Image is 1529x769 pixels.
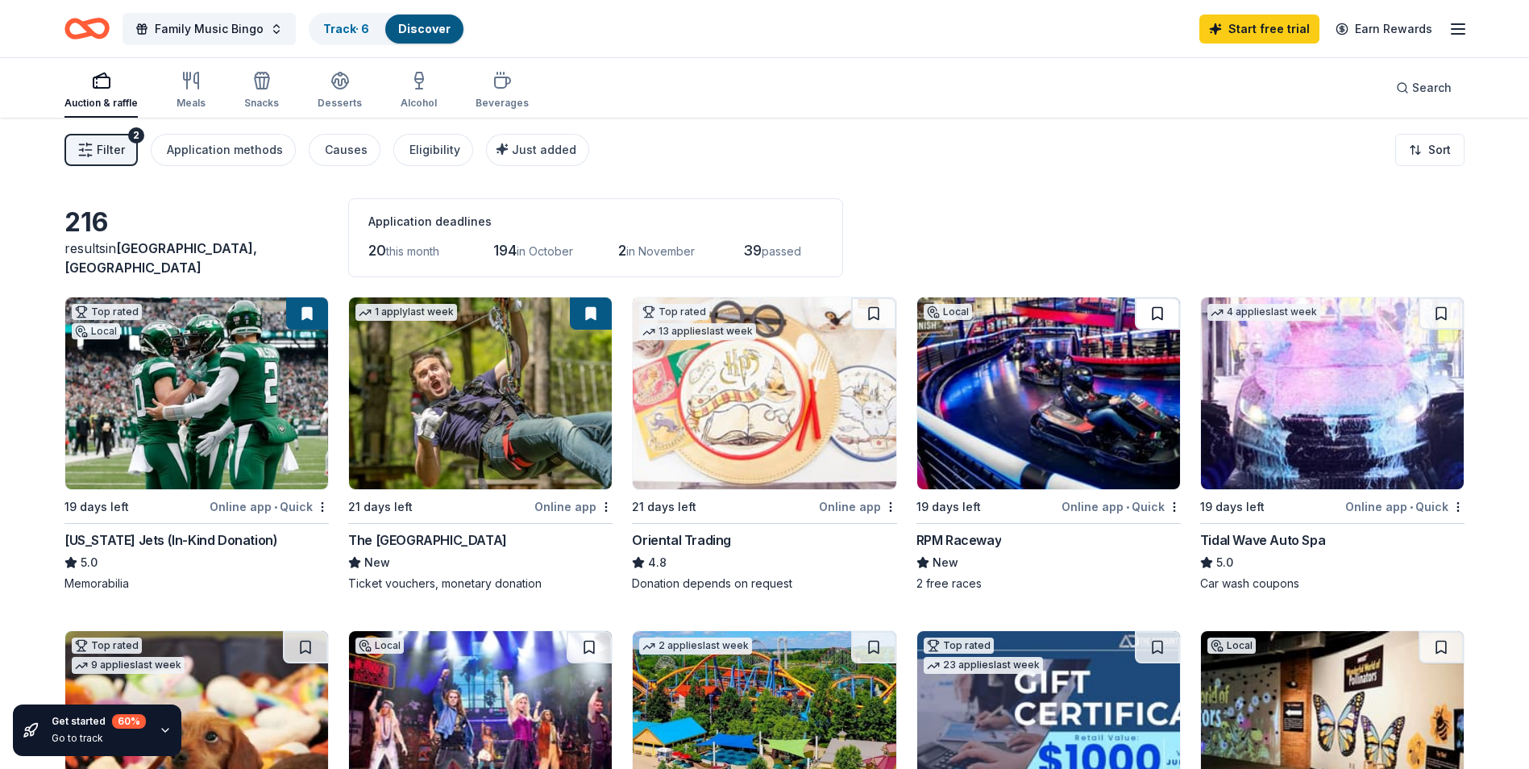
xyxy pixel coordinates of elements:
div: Local [1207,638,1256,654]
span: • [1126,501,1129,513]
a: Home [64,10,110,48]
div: Application deadlines [368,212,823,231]
span: New [933,553,958,572]
div: 23 applies last week [924,657,1043,674]
div: Car wash coupons [1200,576,1465,592]
div: Ticket vouchers, monetary donation [348,576,613,592]
span: this month [386,244,439,258]
div: 2 [128,127,144,143]
div: Beverages [476,97,529,110]
button: Track· 6Discover [309,13,465,45]
span: • [274,501,277,513]
span: in [64,240,257,276]
div: Online app [819,497,897,517]
div: results [64,239,329,277]
a: Earn Rewards [1326,15,1442,44]
button: Beverages [476,64,529,118]
button: Family Music Bingo [123,13,296,45]
button: Meals [177,64,206,118]
a: Track· 6 [323,22,369,35]
span: 5.0 [81,553,98,572]
span: Filter [97,140,125,160]
div: Top rated [72,638,142,654]
div: [US_STATE] Jets (In-Kind Donation) [64,530,277,550]
button: Auction & raffle [64,64,138,118]
button: Just added [486,134,589,166]
a: Image for Oriental TradingTop rated13 applieslast week21 days leftOnline appOriental Trading4.8Do... [632,297,896,592]
span: Search [1412,78,1452,98]
button: Snacks [244,64,279,118]
a: Image for New York Jets (In-Kind Donation)Top ratedLocal19 days leftOnline app•Quick[US_STATE] Je... [64,297,329,592]
div: 60 % [112,714,146,729]
div: Online app Quick [1062,497,1181,517]
div: Eligibility [409,140,460,160]
span: 4.8 [648,553,667,572]
span: 39 [743,242,762,259]
div: Online app Quick [210,497,329,517]
button: Desserts [318,64,362,118]
div: Oriental Trading [632,530,731,550]
div: Memorabilia [64,576,329,592]
span: [GEOGRAPHIC_DATA], [GEOGRAPHIC_DATA] [64,240,257,276]
img: Image for RPM Raceway [917,297,1180,489]
div: Snacks [244,97,279,110]
div: Top rated [639,304,709,320]
span: 5.0 [1216,553,1233,572]
div: Go to track [52,732,146,745]
div: Alcohol [401,97,437,110]
div: Auction & raffle [64,97,138,110]
a: Image for The Adventure Park1 applylast week21 days leftOnline appThe [GEOGRAPHIC_DATA]NewTicket ... [348,297,613,592]
div: Local [355,638,404,654]
div: Causes [325,140,368,160]
div: Online app Quick [1345,497,1465,517]
span: New [364,553,390,572]
img: Image for The Adventure Park [349,297,612,489]
div: 1 apply last week [355,304,457,321]
img: Image for Oriental Trading [633,297,895,489]
div: Meals [177,97,206,110]
a: Start free trial [1199,15,1319,44]
div: Online app [534,497,613,517]
div: 2 free races [916,576,1181,592]
div: Top rated [72,304,142,320]
div: 216 [64,206,329,239]
div: Local [924,304,972,320]
div: 21 days left [348,497,413,517]
div: Top rated [924,638,994,654]
span: Sort [1428,140,1451,160]
a: Image for Tidal Wave Auto Spa4 applieslast week19 days leftOnline app•QuickTidal Wave Auto Spa5.0... [1200,297,1465,592]
a: Discover [398,22,451,35]
div: The [GEOGRAPHIC_DATA] [348,530,507,550]
span: passed [762,244,801,258]
div: RPM Raceway [916,530,1002,550]
button: Filter2 [64,134,138,166]
img: Image for New York Jets (In-Kind Donation) [65,297,328,489]
div: Application methods [167,140,283,160]
button: Search [1383,72,1465,104]
div: Local [72,323,120,339]
div: Donation depends on request [632,576,896,592]
button: Alcohol [401,64,437,118]
div: Tidal Wave Auto Spa [1200,530,1325,550]
img: Image for Tidal Wave Auto Spa [1201,297,1464,489]
button: Causes [309,134,380,166]
span: 2 [618,242,626,259]
a: Image for RPM RacewayLocal19 days leftOnline app•QuickRPM RacewayNew2 free races [916,297,1181,592]
span: 194 [493,242,517,259]
div: 19 days left [916,497,981,517]
button: Application methods [151,134,296,166]
span: in November [626,244,695,258]
div: Desserts [318,97,362,110]
span: Just added [512,143,576,156]
button: Sort [1395,134,1465,166]
span: Family Music Bingo [155,19,264,39]
div: 19 days left [64,497,129,517]
span: 20 [368,242,386,259]
div: Get started [52,714,146,729]
div: 13 applies last week [639,323,756,340]
div: 19 days left [1200,497,1265,517]
div: 4 applies last week [1207,304,1320,321]
button: Eligibility [393,134,473,166]
div: 21 days left [632,497,696,517]
div: 9 applies last week [72,657,185,674]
